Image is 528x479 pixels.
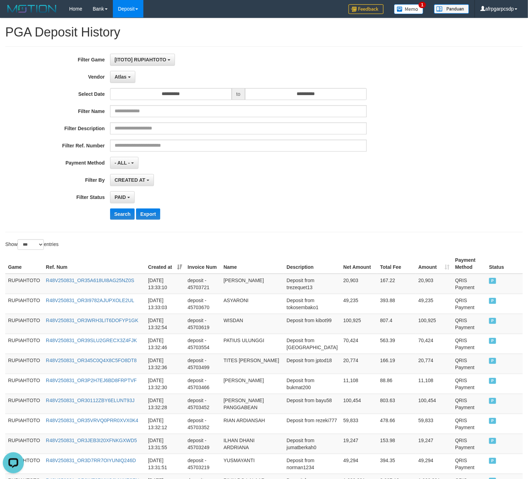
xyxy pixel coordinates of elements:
[489,358,496,364] span: PAID
[185,334,221,354] td: deposit - 45703554
[452,254,486,274] th: Payment Method
[5,334,43,354] td: RUPIAHTOTO
[46,278,134,283] a: R48V250831_OR35A618UI8AG25NZ0S
[110,191,135,203] button: PAID
[394,4,424,14] img: Button%20Memo.svg
[452,434,486,454] td: QRIS Payment
[46,298,134,303] a: R48V250831_OR3I9782AJUPXOLE2UL
[452,394,486,414] td: QRIS Payment
[489,318,496,324] span: PAID
[415,254,452,274] th: Amount: activate to sort column ascending
[145,434,185,454] td: [DATE] 13:31:55
[452,274,486,294] td: QRIS Payment
[145,334,185,354] td: [DATE] 13:32:46
[145,394,185,414] td: [DATE] 13:32:28
[415,294,452,314] td: 49,235
[452,354,486,374] td: QRIS Payment
[3,3,24,24] button: Open LiveChat chat widget
[434,4,469,14] img: panduan.png
[340,454,377,474] td: 49,294
[284,314,341,334] td: Deposit from kibot99
[5,314,43,334] td: RUPIAHTOTO
[110,54,175,66] button: [ITOTO] RUPIAHTOTO
[284,354,341,374] td: Deposit from jptod18
[145,294,185,314] td: [DATE] 13:33:03
[489,458,496,464] span: PAID
[221,334,284,354] td: PATIUS ULUNGGI
[5,254,43,274] th: Game
[452,454,486,474] td: QRIS Payment
[489,438,496,444] span: PAID
[377,434,415,454] td: 153.98
[5,434,43,454] td: RUPIAHTOTO
[5,374,43,394] td: RUPIAHTOTO
[115,160,130,166] span: - ALL -
[46,358,137,363] a: R48V250831_OR345C0Q4X8C5FO8DT8
[5,394,43,414] td: RUPIAHTOTO
[284,434,341,454] td: Deposit from jumatberkah0
[419,2,426,8] span: 1
[46,398,135,403] a: R48V250831_OR30112ZBY6ELUNT93J
[185,354,221,374] td: deposit - 45703499
[452,374,486,394] td: QRIS Payment
[5,294,43,314] td: RUPIAHTOTO
[340,294,377,314] td: 49,235
[415,374,452,394] td: 11,108
[110,157,138,169] button: - ALL -
[377,454,415,474] td: 394.35
[221,314,284,334] td: WISDAN
[377,274,415,294] td: 167.22
[284,374,341,394] td: Deposit from bukmat200
[489,398,496,404] span: PAID
[284,294,341,314] td: Deposit from tokosembako1
[415,274,452,294] td: 20,903
[46,418,138,423] a: R48V250831_OR35VRVQ0PRR0XVX0K4
[452,414,486,434] td: QRIS Payment
[43,254,145,274] th: Ref. Num
[145,254,185,274] th: Created at: activate to sort column ascending
[377,314,415,334] td: 807.4
[452,314,486,334] td: QRIS Payment
[5,414,43,434] td: RUPIAHTOTO
[340,274,377,294] td: 20,903
[145,314,185,334] td: [DATE] 13:32:54
[115,194,126,200] span: PAID
[5,354,43,374] td: RUPIAHTOTO
[221,394,284,414] td: [PERSON_NAME] PANGGABEAN
[46,438,137,443] a: R48V250831_OR3JEB3I20XFNKGXWD5
[377,254,415,274] th: Total Fee
[284,414,341,434] td: Deposit from rezeki777
[486,254,523,274] th: Status
[185,454,221,474] td: deposit - 45703219
[185,434,221,454] td: deposit - 45703249
[185,314,221,334] td: deposit - 45703619
[377,414,415,434] td: 478.66
[5,4,59,14] img: MOTION_logo.png
[185,254,221,274] th: Invoice Num
[145,274,185,294] td: [DATE] 13:33:10
[489,338,496,344] span: PAID
[452,334,486,354] td: QRIS Payment
[415,454,452,474] td: 49,294
[348,4,384,14] img: Feedback.jpg
[46,318,138,323] a: R48V250831_OR3WRH3LIT6DOFYP1GK
[145,454,185,474] td: [DATE] 13:31:51
[185,414,221,434] td: deposit - 45703352
[115,177,145,183] span: CREATED AT
[489,418,496,424] span: PAID
[185,374,221,394] td: deposit - 45703466
[340,374,377,394] td: 11,108
[452,294,486,314] td: QRIS Payment
[221,294,284,314] td: ASYARONI
[221,274,284,294] td: [PERSON_NAME]
[340,354,377,374] td: 20,774
[415,354,452,374] td: 20,774
[340,414,377,434] td: 59,833
[115,74,127,80] span: Atlas
[415,394,452,414] td: 100,454
[377,354,415,374] td: 166.19
[221,374,284,394] td: [PERSON_NAME]
[185,294,221,314] td: deposit - 45703670
[145,354,185,374] td: [DATE] 13:32:36
[284,334,341,354] td: Deposit from [GEOGRAPHIC_DATA]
